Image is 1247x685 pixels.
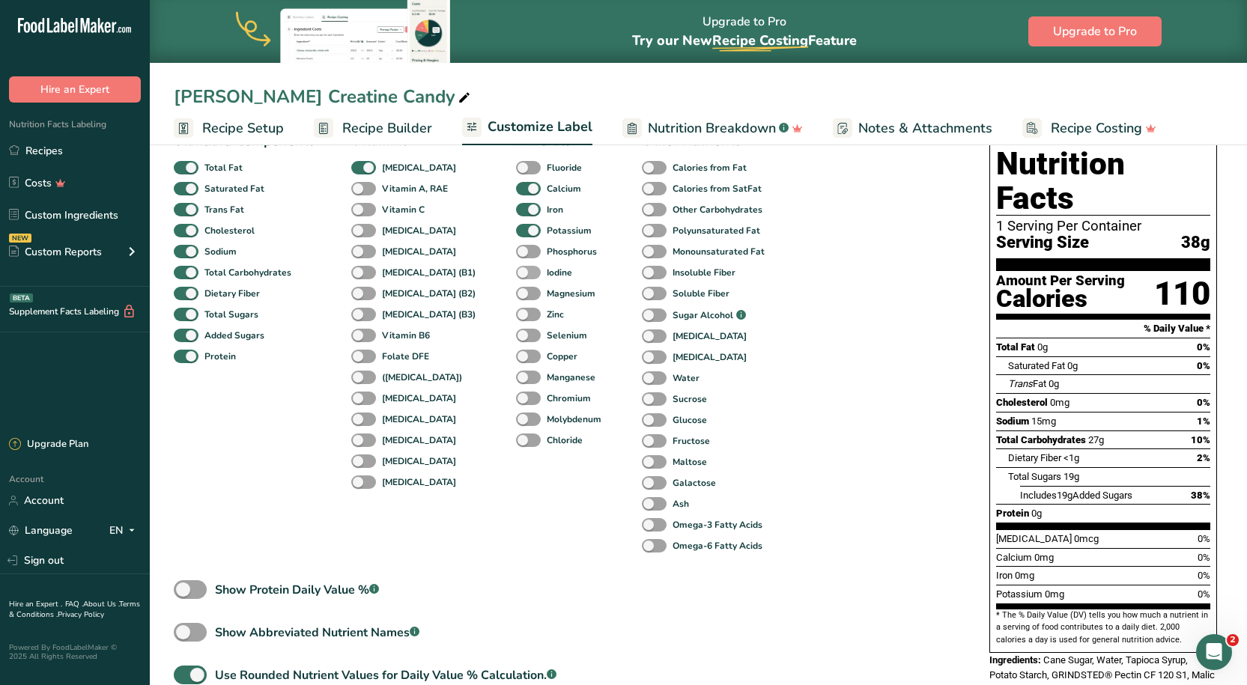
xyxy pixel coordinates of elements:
b: Molybdenum [547,412,601,426]
div: Custom Reports [9,244,102,260]
div: BETA [10,293,33,302]
div: Show Protein Daily Value % [215,581,379,599]
div: Calories [996,288,1125,310]
span: Cholesterol [996,397,1048,408]
span: 27g [1088,434,1104,445]
button: Hire an Expert [9,76,141,103]
b: Iron [547,203,563,216]
a: Recipe Builder [314,112,432,145]
span: 19g [1064,471,1079,482]
b: [MEDICAL_DATA] [382,433,456,447]
span: 0mg [1050,397,1069,408]
span: 0% [1197,341,1210,353]
b: Polyunsaturated Fat [673,224,760,237]
b: Chloride [547,433,583,447]
span: Total Carbohydrates [996,434,1086,445]
span: 0% [1198,533,1210,544]
span: Recipe Costing [712,31,808,49]
span: Potassium [996,588,1043,600]
span: Upgrade to Pro [1053,22,1137,40]
b: Sugar Alcohol [673,308,733,322]
span: <1g [1064,452,1079,463]
span: Includes Added Sugars [1020,490,1132,501]
div: NEW [9,234,31,243]
span: Nutrition Breakdown [648,118,776,138]
span: 0mg [1045,588,1064,600]
b: [MEDICAL_DATA] [382,454,456,468]
a: Notes & Attachments [833,112,992,145]
a: Terms & Conditions . [9,599,140,620]
b: Fluoride [547,161,582,174]
span: 0g [1037,341,1048,353]
b: ([MEDICAL_DATA]) [382,371,462,384]
div: [PERSON_NAME] Creatine Candy [174,83,473,110]
b: [MEDICAL_DATA] [382,475,456,489]
b: Protein [204,350,236,363]
section: % Daily Value * [996,320,1210,338]
b: Total Fat [204,161,243,174]
span: 0% [1198,570,1210,581]
b: Total Sugars [204,308,258,321]
b: Water [673,371,700,385]
b: Saturated Fat [204,182,264,195]
span: 38g [1181,234,1210,252]
button: Upgrade to Pro [1028,16,1162,46]
b: [MEDICAL_DATA] (B1) [382,266,476,279]
b: Galactose [673,476,716,490]
span: Serving Size [996,234,1089,252]
span: Saturated Fat [1008,360,1065,371]
span: 15mg [1031,415,1056,427]
b: Manganese [547,371,595,384]
div: Powered By FoodLabelMaker © 2025 All Rights Reserved [9,643,141,661]
b: Calories from Fat [673,161,747,174]
b: [MEDICAL_DATA] [673,329,747,343]
span: Total Sugars [1008,471,1061,482]
b: Folate DFE [382,350,429,363]
span: 0mg [1034,552,1054,563]
span: Ingredients: [989,654,1041,666]
b: Sodium [204,245,237,258]
span: 0% [1198,588,1210,600]
span: 2 [1227,634,1239,646]
h1: Nutrition Facts [996,147,1210,216]
b: Omega-3 Fatty Acids [673,518,762,532]
section: * The % Daily Value (DV) tells you how much a nutrient in a serving of food contributes to a dail... [996,609,1210,646]
a: Nutrition Breakdown [622,112,803,145]
span: 0g [1031,508,1042,519]
div: Upgrade to Pro [632,1,857,63]
span: 0% [1197,360,1210,371]
b: Copper [547,350,577,363]
b: Insoluble Fiber [673,266,735,279]
b: Dietary Fiber [204,287,260,300]
span: Recipe Builder [342,118,432,138]
b: Vitamin A, RAE [382,182,448,195]
b: Chromium [547,392,591,405]
b: [MEDICAL_DATA] [382,161,456,174]
div: 110 [1154,274,1210,314]
b: Cholesterol [204,224,255,237]
span: Sodium [996,415,1029,427]
span: 38% [1191,490,1210,501]
iframe: Intercom live chat [1196,634,1232,670]
span: Try our New Feature [632,31,857,49]
span: Customize Label [488,117,592,137]
b: Soluble Fiber [673,287,729,300]
div: 1 Serving Per Container [996,219,1210,234]
span: Fat [1008,378,1046,389]
span: 0g [1067,360,1078,371]
b: Magnesium [547,287,595,300]
a: Recipe Setup [174,112,284,145]
span: Dietary Fiber [1008,452,1061,463]
span: 0% [1197,397,1210,408]
b: Trans Fat [204,203,244,216]
span: Total Fat [996,341,1035,353]
b: [MEDICAL_DATA] [382,245,456,258]
b: Potassium [547,224,592,237]
a: About Us . [83,599,119,609]
b: Omega-6 Fatty Acids [673,539,762,552]
div: Amount Per Serving [996,274,1125,288]
div: Use Rounded Nutrient Values for Daily Value % Calculation. [215,666,556,684]
b: [MEDICAL_DATA] [382,392,456,405]
b: Vitamin C [382,203,425,216]
div: Upgrade Plan [9,437,88,452]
